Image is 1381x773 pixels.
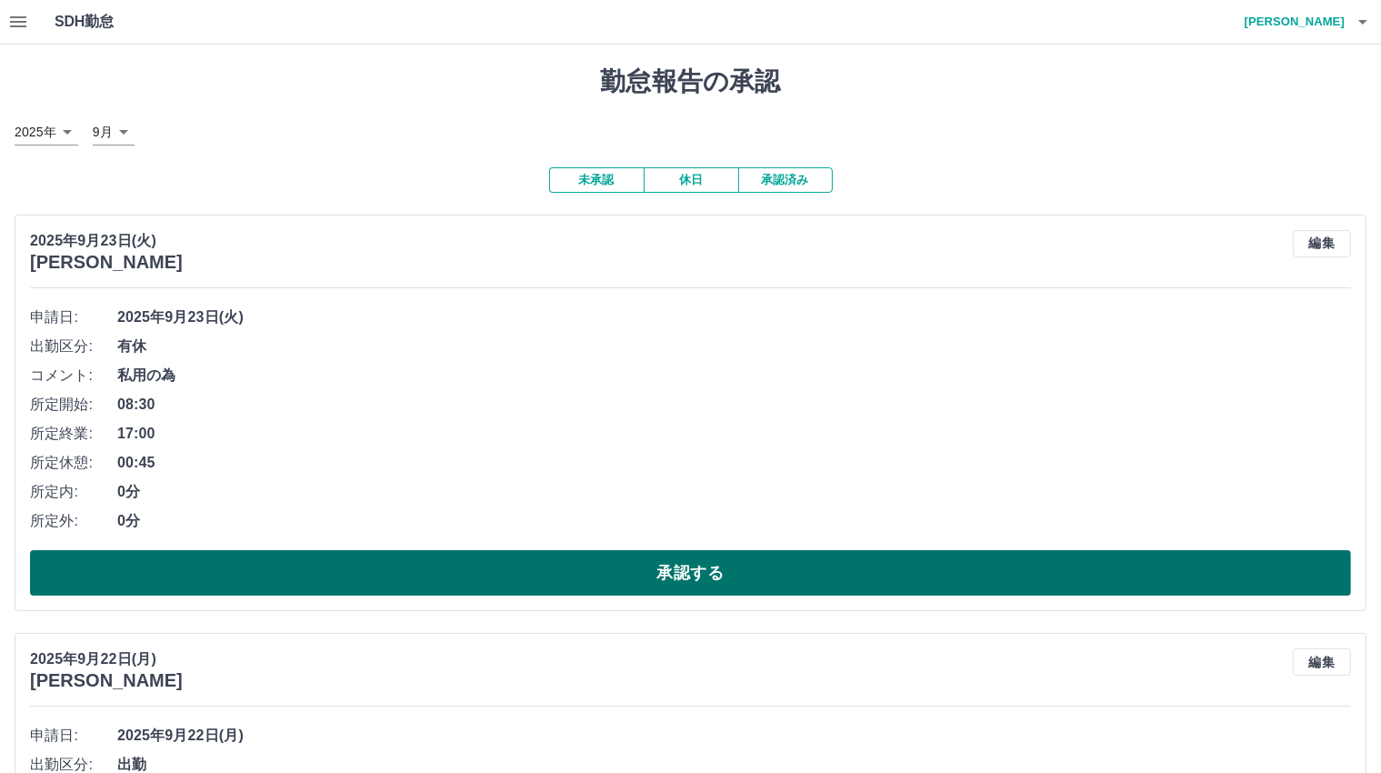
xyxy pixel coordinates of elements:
[30,336,117,357] span: 出勤区分:
[644,167,738,193] button: 休日
[30,230,183,252] p: 2025年9月23日(火)
[1293,230,1351,257] button: 編集
[117,481,1351,503] span: 0分
[30,452,117,474] span: 所定休憩:
[15,119,78,146] div: 2025年
[30,481,117,503] span: 所定内:
[117,725,1351,747] span: 2025年9月22日(月)
[117,365,1351,386] span: 私用の為
[117,423,1351,445] span: 17:00
[30,394,117,416] span: 所定開始:
[30,365,117,386] span: コメント:
[30,725,117,747] span: 申請日:
[30,648,183,670] p: 2025年9月22日(月)
[30,252,183,273] h3: [PERSON_NAME]
[30,670,183,691] h3: [PERSON_NAME]
[30,550,1351,596] button: 承認する
[117,452,1351,474] span: 00:45
[30,510,117,532] span: 所定外:
[738,167,833,193] button: 承認済み
[15,66,1366,97] h1: 勤怠報告の承認
[30,423,117,445] span: 所定終業:
[117,510,1351,532] span: 0分
[30,306,117,328] span: 申請日:
[117,394,1351,416] span: 08:30
[93,119,135,146] div: 9月
[117,306,1351,328] span: 2025年9月23日(火)
[549,167,644,193] button: 未承認
[1293,648,1351,676] button: 編集
[117,336,1351,357] span: 有休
